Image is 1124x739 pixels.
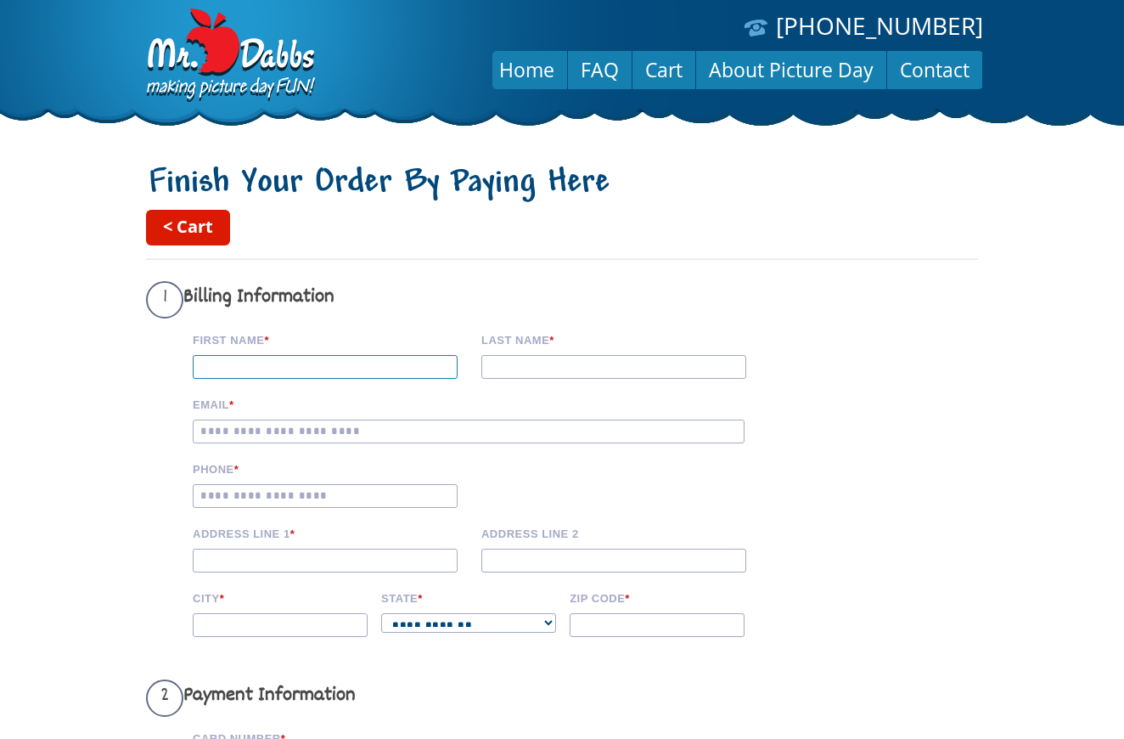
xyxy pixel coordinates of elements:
[193,396,770,411] label: Email
[146,164,978,203] h1: Finish Your Order By Paying Here
[146,680,770,717] h3: Payment Information
[568,49,632,90] a: FAQ
[486,49,567,90] a: Home
[146,680,183,717] span: 2
[632,49,695,90] a: Cart
[776,9,983,42] a: [PHONE_NUMBER]
[481,525,758,540] label: Address Line 2
[193,525,469,540] label: Address Line 1
[570,590,746,605] label: Zip code
[146,210,230,245] a: < Cart
[481,331,758,347] label: Last name
[193,460,469,476] label: Phone
[696,49,886,90] a: About Picture Day
[193,590,369,605] label: City
[193,331,469,347] label: First Name
[381,590,558,605] label: State
[141,8,318,104] img: Dabbs Company
[146,281,183,319] span: 1
[887,49,982,90] a: Contact
[146,281,770,319] h3: Billing Information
